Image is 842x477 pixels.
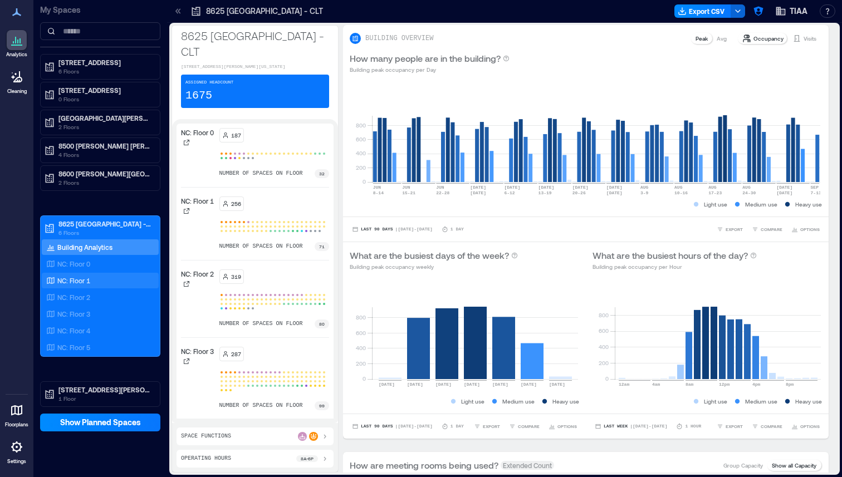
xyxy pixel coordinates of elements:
[652,382,660,387] text: 4am
[373,190,384,195] text: 8-14
[58,385,152,394] p: [STREET_ADDRESS][PERSON_NAME][PERSON_NAME]
[795,397,822,406] p: Heavy use
[319,243,325,250] p: 71
[464,382,480,387] text: [DATE]
[504,190,515,195] text: 6-12
[507,421,542,432] button: COMPARE
[435,382,452,387] text: [DATE]
[58,67,152,76] p: 6 Floors
[719,382,730,387] text: 12pm
[776,190,792,195] text: [DATE]
[726,226,743,233] span: EXPORT
[546,421,579,432] button: OPTIONS
[708,190,722,195] text: 17-23
[3,434,30,468] a: Settings
[696,34,708,43] p: Peak
[58,141,152,150] p: 8500 [PERSON_NAME] [PERSON_NAME] - CLT
[726,423,743,430] span: EXPORT
[219,319,303,328] p: number of spaces on floor
[704,397,727,406] p: Light use
[750,224,785,235] button: COMPARE
[356,330,366,336] tspan: 600
[492,382,508,387] text: [DATE]
[58,150,152,159] p: 4 Floors
[402,190,415,195] text: 15-21
[58,86,152,95] p: [STREET_ADDRESS]
[363,375,366,382] tspan: 0
[3,27,31,61] a: Analytics
[181,196,214,205] p: NC: Floor 1
[714,224,745,235] button: EXPORT
[350,249,509,262] p: What are the busiest days of the week?
[181,454,231,463] p: Operating Hours
[704,200,727,209] p: Light use
[552,397,579,406] p: Heavy use
[231,272,241,281] p: 319
[606,185,623,190] text: [DATE]
[674,4,731,18] button: Export CSV
[593,262,757,271] p: Building peak occupancy per Hour
[57,276,90,285] p: NC: Floor 1
[363,178,366,185] tspan: 0
[599,327,609,334] tspan: 600
[365,34,433,43] p: BUILDING OVERVIEW
[717,34,727,43] p: Avg
[301,455,314,462] p: 8a - 6p
[231,199,241,208] p: 256
[7,88,27,95] p: Cleaning
[470,190,486,195] text: [DATE]
[58,219,152,228] p: 8625 [GEOGRAPHIC_DATA] - CLT
[58,122,152,131] p: 2 Floors
[557,423,577,430] span: OPTIONS
[685,423,701,430] p: 1 Hour
[436,185,444,190] text: JUN
[521,382,537,387] text: [DATE]
[776,185,792,190] text: [DATE]
[686,382,694,387] text: 8am
[436,190,449,195] text: 22-28
[57,259,90,268] p: NC: Floor 0
[350,65,510,74] p: Building peak occupancy per Day
[181,128,214,137] p: NC: Floor 0
[745,397,777,406] p: Medium use
[181,28,329,59] p: 8625 [GEOGRAPHIC_DATA] - CLT
[219,401,303,410] p: number of spaces on floor
[57,243,112,252] p: Building Analytics
[60,417,141,428] span: Show Planned Spaces
[57,326,90,335] p: NC: Floor 4
[181,269,214,278] p: NC: Floor 2
[800,226,820,233] span: OPTIONS
[539,185,555,190] text: [DATE]
[356,314,366,321] tspan: 800
[57,309,90,318] p: NC: Floor 3
[219,169,303,178] p: number of spaces on floor
[789,421,822,432] button: OPTIONS
[7,458,26,465] p: Settings
[181,63,329,70] p: [STREET_ADDRESS][PERSON_NAME][US_STATE]
[219,242,303,251] p: number of spaces on floor
[599,343,609,350] tspan: 400
[58,114,152,122] p: [GEOGRAPHIC_DATA][PERSON_NAME][PERSON_NAME] - CLT
[181,432,231,441] p: Space Functions
[786,382,794,387] text: 8pm
[772,461,816,470] p: Show all Capacity
[373,185,381,190] text: JUN
[58,58,152,67] p: [STREET_ADDRESS]
[599,360,609,366] tspan: 200
[504,185,520,190] text: [DATE]
[483,423,500,430] span: EXPORT
[356,164,366,171] tspan: 200
[231,350,241,358] p: 287
[674,190,688,195] text: 10-16
[753,34,784,43] p: Occupancy
[356,122,366,129] tspan: 800
[472,421,502,432] button: EXPORT
[811,190,821,195] text: 7-13
[593,249,748,262] p: What are the busiest hours of the day?
[40,4,160,16] p: My Spaces
[206,6,323,17] p: 8625 [GEOGRAPHIC_DATA] - CLT
[185,88,212,104] p: 1675
[319,402,325,409] p: 99
[356,136,366,142] tspan: 600
[501,461,554,470] span: Extended Count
